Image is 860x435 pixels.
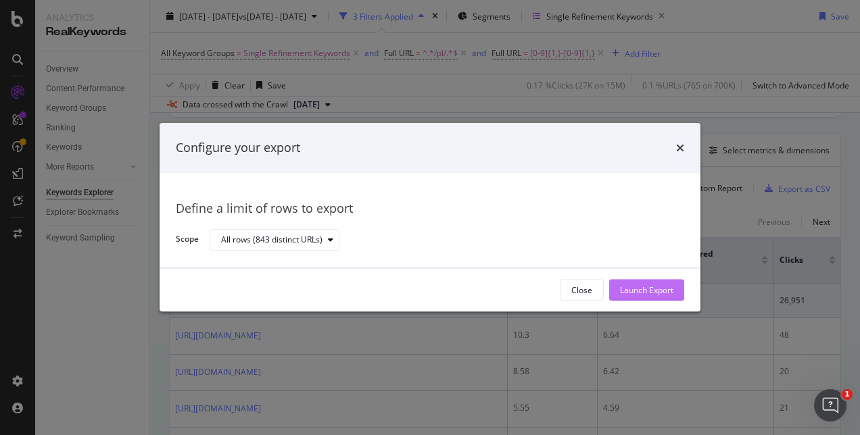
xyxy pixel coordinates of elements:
div: Launch Export [620,284,673,296]
label: Scope [176,234,199,249]
div: Close [571,284,592,296]
button: Close [560,280,604,301]
div: times [676,139,684,157]
div: modal [160,123,700,311]
div: All rows (843 distinct URLs) [221,236,322,244]
button: Launch Export [609,280,684,301]
button: All rows (843 distinct URLs) [210,229,339,251]
span: 1 [842,389,853,400]
iframe: Intercom live chat [814,389,846,421]
div: Configure your export [176,139,300,157]
div: Define a limit of rows to export [176,200,684,217]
